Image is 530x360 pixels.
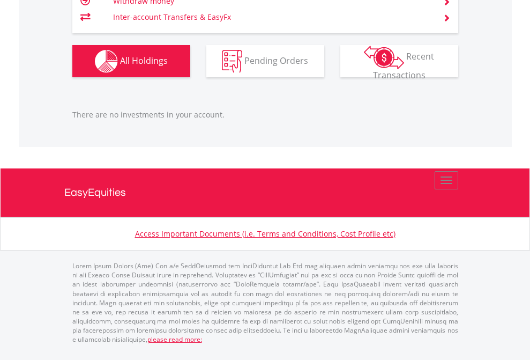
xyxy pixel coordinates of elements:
[113,9,430,25] td: Inter-account Transfers & EasyFx
[72,261,458,344] p: Lorem Ipsum Dolors (Ame) Con a/e SeddOeiusmod tem InciDiduntut Lab Etd mag aliquaen admin veniamq...
[206,45,324,77] button: Pending Orders
[95,50,118,73] img: holdings-wht.png
[364,46,404,69] img: transactions-zar-wht.png
[244,54,308,66] span: Pending Orders
[147,335,202,344] a: please read more:
[135,229,395,239] a: Access Important Documents (i.e. Terms and Conditions, Cost Profile etc)
[72,109,458,120] p: There are no investments in your account.
[64,168,466,217] a: EasyEquities
[72,45,190,77] button: All Holdings
[340,45,458,77] button: Recent Transactions
[222,50,242,73] img: pending_instructions-wht.png
[120,54,168,66] span: All Holdings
